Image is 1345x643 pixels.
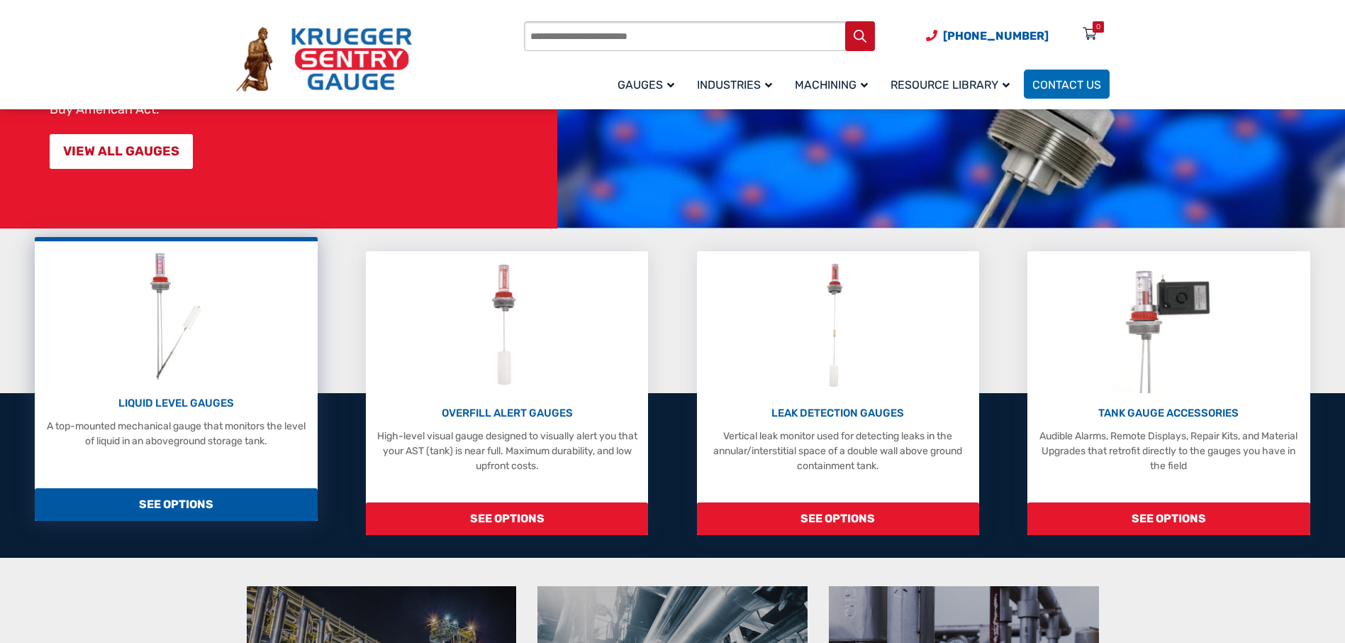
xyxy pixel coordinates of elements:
[688,67,786,101] a: Industries
[697,502,979,535] span: SEE OPTIONS
[882,67,1024,101] a: Resource Library
[1024,70,1110,99] a: Contact Us
[366,502,648,535] span: SEE OPTIONS
[50,134,193,169] a: VIEW ALL GAUGES
[236,27,412,92] img: Krueger Sentry Gauge
[42,419,310,449] p: A top-mounted mechanical gauge that monitors the level of liquid in an aboveground storage tank.
[476,258,539,393] img: Overfill Alert Gauges
[810,258,866,393] img: Leak Detection Gauges
[1112,258,1226,393] img: Tank Gauge Accessories
[35,237,317,521] a: Liquid Level Gauges LIQUID LEVEL GAUGES A top-mounted mechanical gauge that monitors the level of...
[704,429,972,473] p: Vertical leak monitor used for detecting leaks in the annular/interstitial space of a double wall...
[1027,502,1310,535] span: SEE OPTIONS
[366,251,648,535] a: Overfill Alert Gauges OVERFILL ALERT GAUGES High-level visual gauge designed to visually alert yo...
[1032,78,1101,92] span: Contact Us
[373,405,641,422] p: OVERFILL ALERT GAUGES
[926,27,1049,45] a: Phone Number (920) 434-8860
[943,29,1049,43] span: [PHONE_NUMBER]
[373,429,641,473] p: High-level visual gauge designed to visually alert you that your AST (tank) is near full. Maximum...
[138,248,213,383] img: Liquid Level Gauges
[1096,21,1100,33] div: 0
[1034,405,1302,422] p: TANK GAUGE ACCESSORIES
[1034,429,1302,473] p: Audible Alarms, Remote Displays, Repair Kits, and Material Upgrades that retrofit directly to the...
[1027,251,1310,535] a: Tank Gauge Accessories TANK GAUGE ACCESSORIES Audible Alarms, Remote Displays, Repair Kits, and M...
[786,67,882,101] a: Machining
[618,78,674,92] span: Gauges
[35,488,317,521] span: SEE OPTIONS
[891,78,1010,92] span: Resource Library
[704,405,972,422] p: LEAK DETECTION GAUGES
[697,78,772,92] span: Industries
[50,31,550,116] p: At [PERSON_NAME] Sentry Gauge, for over 75 years we have manufactured over three million liquid-l...
[42,395,310,412] p: LIQUID LEVEL GAUGES
[609,67,688,101] a: Gauges
[697,251,979,535] a: Leak Detection Gauges LEAK DETECTION GAUGES Vertical leak monitor used for detecting leaks in the...
[795,78,868,92] span: Machining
